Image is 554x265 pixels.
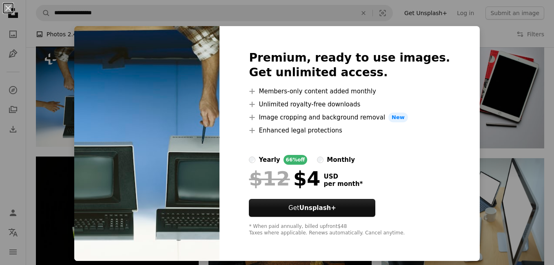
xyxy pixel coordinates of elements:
[249,223,450,236] div: * When paid annually, billed upfront $48 Taxes where applicable. Renews automatically. Cancel any...
[249,168,290,189] span: $12
[299,204,336,212] strong: Unsplash+
[388,113,408,122] span: New
[249,113,450,122] li: Image cropping and background removal
[249,168,320,189] div: $4
[324,173,363,180] span: USD
[324,180,363,188] span: per month *
[249,199,375,217] button: GetUnsplash+
[249,99,450,109] li: Unlimited royalty-free downloads
[249,86,450,96] li: Members-only content added monthly
[317,157,324,163] input: monthly
[284,155,308,165] div: 66% off
[249,126,450,135] li: Enhanced legal protections
[249,157,255,163] input: yearly66%off
[74,26,219,261] img: premium_photo-1664391984273-bcc6ee7dbdc1
[249,51,450,80] h2: Premium, ready to use images. Get unlimited access.
[259,155,280,165] div: yearly
[327,155,355,165] div: monthly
